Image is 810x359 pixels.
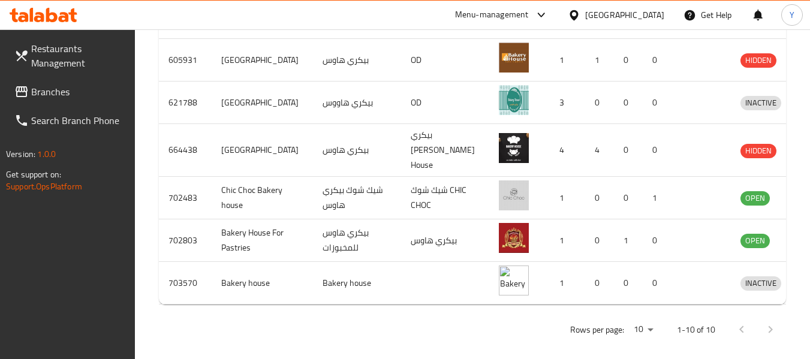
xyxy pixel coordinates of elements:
[499,180,529,210] img: Chic Choc Bakery house
[740,276,781,291] div: INACTIVE
[212,262,313,304] td: Bakery house
[313,39,401,82] td: بيكري هاوس
[614,82,643,124] td: 0
[159,124,212,177] td: 664438
[313,124,401,177] td: بيكري هاوس
[643,177,672,219] td: 1
[313,262,401,304] td: Bakery house
[5,106,135,135] a: Search Branch Phone
[614,39,643,82] td: 0
[401,219,489,262] td: بيكري هاوس
[401,177,489,219] td: شيك شوك CHIC CHOC
[212,82,313,124] td: [GEOGRAPHIC_DATA]
[543,82,585,124] td: 3
[543,262,585,304] td: 1
[740,191,770,206] div: OPEN
[159,177,212,219] td: 702483
[740,53,776,67] span: HIDDEN
[313,219,401,262] td: بيكري هاوس للمخبوزات
[614,177,643,219] td: 0
[643,82,672,124] td: 0
[614,124,643,177] td: 0
[585,8,664,22] div: [GEOGRAPHIC_DATA]
[585,219,614,262] td: 0
[643,124,672,177] td: 0
[159,219,212,262] td: 702803
[585,124,614,177] td: 4
[401,39,489,82] td: OD
[629,321,658,339] div: Rows per page:
[543,219,585,262] td: 1
[643,262,672,304] td: 0
[677,322,715,337] p: 1-10 of 10
[31,85,126,99] span: Branches
[6,167,61,182] span: Get support on:
[212,124,313,177] td: [GEOGRAPHIC_DATA]
[543,124,585,177] td: 4
[159,39,212,82] td: 605931
[455,8,529,22] div: Menu-management
[5,77,135,106] a: Branches
[740,96,781,110] span: INACTIVE
[643,39,672,82] td: 0
[313,177,401,219] td: شيك شوك بيكري هاوس
[740,53,776,68] div: HIDDEN
[790,8,794,22] span: Y
[499,43,529,73] img: Bakery House
[499,223,529,253] img: Bakery House For Pastries
[401,82,489,124] td: OD
[740,234,770,248] span: OPEN
[499,266,529,295] img: Bakery house
[543,177,585,219] td: 1
[614,219,643,262] td: 1
[499,85,529,115] img: Bakery House
[212,39,313,82] td: [GEOGRAPHIC_DATA]
[401,124,489,177] td: بيكري [PERSON_NAME] House
[212,219,313,262] td: Bakery House For Pastries
[313,82,401,124] td: بيكري هاووس
[6,179,82,194] a: Support.OpsPlatform
[212,177,313,219] td: Chic Choc Bakery house
[740,276,781,290] span: INACTIVE
[585,82,614,124] td: 0
[643,219,672,262] td: 0
[37,146,56,162] span: 1.0.0
[6,146,35,162] span: Version:
[585,177,614,219] td: 0
[159,82,212,124] td: 621788
[31,113,126,128] span: Search Branch Phone
[740,144,776,158] span: HIDDEN
[585,262,614,304] td: 0
[5,34,135,77] a: Restaurants Management
[543,39,585,82] td: 1
[159,262,212,304] td: 703570
[614,262,643,304] td: 0
[499,133,529,163] img: Bakery House
[585,39,614,82] td: 1
[570,322,624,337] p: Rows per page:
[740,191,770,205] span: OPEN
[31,41,126,70] span: Restaurants Management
